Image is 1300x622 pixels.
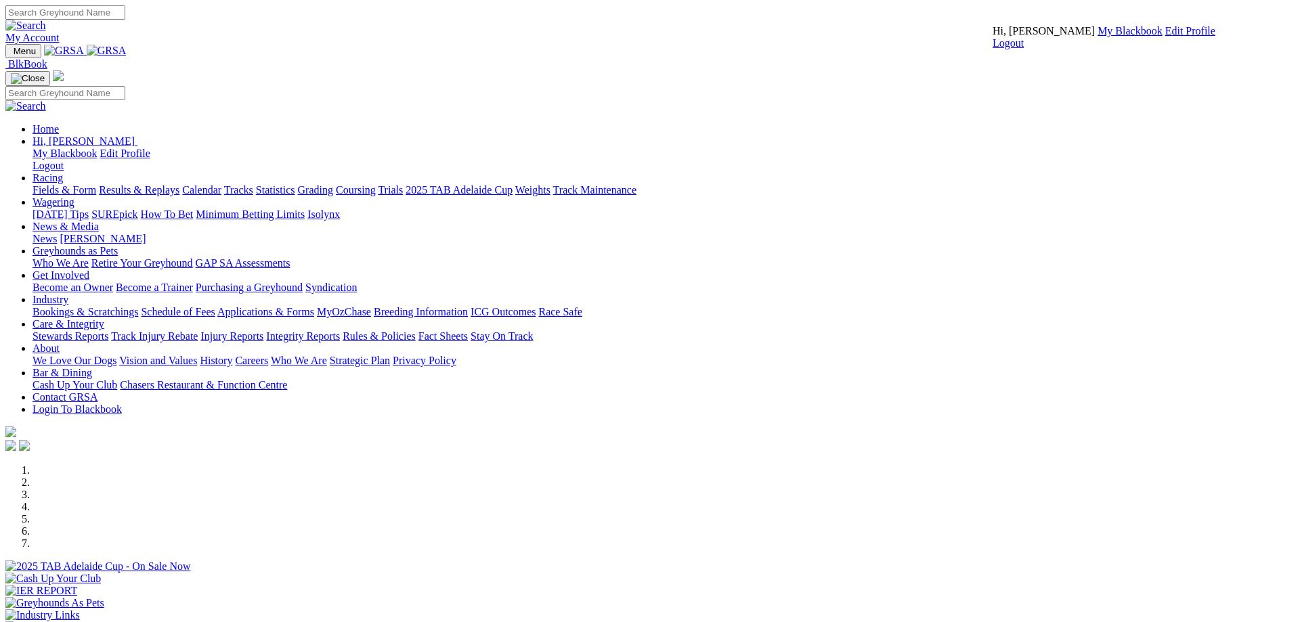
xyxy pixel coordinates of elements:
[32,282,113,293] a: Become an Owner
[32,184,96,196] a: Fields & Form
[19,440,30,451] img: twitter.svg
[538,306,582,317] a: Race Safe
[5,560,191,573] img: 2025 TAB Adelaide Cup - On Sale Now
[99,184,179,196] a: Results & Replays
[32,391,97,403] a: Contact GRSA
[32,135,135,147] span: Hi, [PERSON_NAME]
[5,44,41,58] button: Toggle navigation
[32,306,138,317] a: Bookings & Scratchings
[32,196,74,208] a: Wagering
[8,58,47,70] span: BlkBook
[393,355,456,366] a: Privacy Policy
[5,5,125,20] input: Search
[32,208,89,220] a: [DATE] Tips
[32,245,118,257] a: Greyhounds as Pets
[111,330,198,342] a: Track Injury Rebate
[32,135,137,147] a: Hi, [PERSON_NAME]
[14,46,36,56] span: Menu
[5,573,101,585] img: Cash Up Your Club
[32,355,1295,367] div: About
[993,25,1095,37] span: Hi, [PERSON_NAME]
[32,330,108,342] a: Stewards Reports
[5,86,125,100] input: Search
[271,355,327,366] a: Who We Are
[87,45,127,57] img: GRSA
[32,257,89,269] a: Who We Are
[5,585,77,597] img: IER REPORT
[32,282,1295,294] div: Get Involved
[32,160,64,171] a: Logout
[44,45,84,57] img: GRSA
[32,379,117,391] a: Cash Up Your Club
[5,32,60,43] a: My Account
[317,306,371,317] a: MyOzChase
[5,609,80,621] img: Industry Links
[256,184,295,196] a: Statistics
[60,233,146,244] a: [PERSON_NAME]
[32,294,68,305] a: Industry
[182,184,221,196] a: Calendar
[91,257,193,269] a: Retire Your Greyhound
[307,208,340,220] a: Isolynx
[32,221,99,232] a: News & Media
[374,306,468,317] a: Breeding Information
[120,379,287,391] a: Chasers Restaurant & Function Centre
[32,306,1295,318] div: Industry
[32,330,1295,342] div: Care & Integrity
[119,355,197,366] a: Vision and Values
[32,379,1295,391] div: Bar & Dining
[266,330,340,342] a: Integrity Reports
[200,330,263,342] a: Injury Reports
[32,367,92,378] a: Bar & Dining
[5,440,16,451] img: facebook.svg
[32,342,60,354] a: About
[32,257,1295,269] div: Greyhounds as Pets
[11,73,45,84] img: Close
[32,233,57,244] a: News
[196,282,303,293] a: Purchasing a Greyhound
[217,306,314,317] a: Applications & Forms
[298,184,333,196] a: Grading
[553,184,636,196] a: Track Maintenance
[515,184,550,196] a: Weights
[5,426,16,437] img: logo-grsa-white.png
[32,403,122,415] a: Login To Blackbook
[336,184,376,196] a: Coursing
[32,148,1295,172] div: Hi, [PERSON_NAME]
[196,208,305,220] a: Minimum Betting Limits
[471,330,533,342] a: Stay On Track
[235,355,268,366] a: Careers
[5,597,104,609] img: Greyhounds As Pets
[1165,25,1215,37] a: Edit Profile
[471,306,536,317] a: ICG Outcomes
[100,148,150,159] a: Edit Profile
[141,208,194,220] a: How To Bet
[116,282,193,293] a: Become a Trainer
[5,100,46,112] img: Search
[5,20,46,32] img: Search
[343,330,416,342] a: Rules & Policies
[330,355,390,366] a: Strategic Plan
[993,25,1215,49] div: My Account
[32,123,59,135] a: Home
[32,355,116,366] a: We Love Our Dogs
[378,184,403,196] a: Trials
[141,306,215,317] a: Schedule of Fees
[406,184,513,196] a: 2025 TAB Adelaide Cup
[224,184,253,196] a: Tracks
[418,330,468,342] a: Fact Sheets
[5,71,50,86] button: Toggle navigation
[32,269,89,281] a: Get Involved
[5,58,47,70] a: BlkBook
[32,318,104,330] a: Care & Integrity
[32,208,1295,221] div: Wagering
[196,257,290,269] a: GAP SA Assessments
[53,70,64,81] img: logo-grsa-white.png
[200,355,232,366] a: History
[305,282,357,293] a: Syndication
[32,233,1295,245] div: News & Media
[32,172,63,183] a: Racing
[1098,25,1163,37] a: My Blackbook
[993,37,1024,49] a: Logout
[32,148,97,159] a: My Blackbook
